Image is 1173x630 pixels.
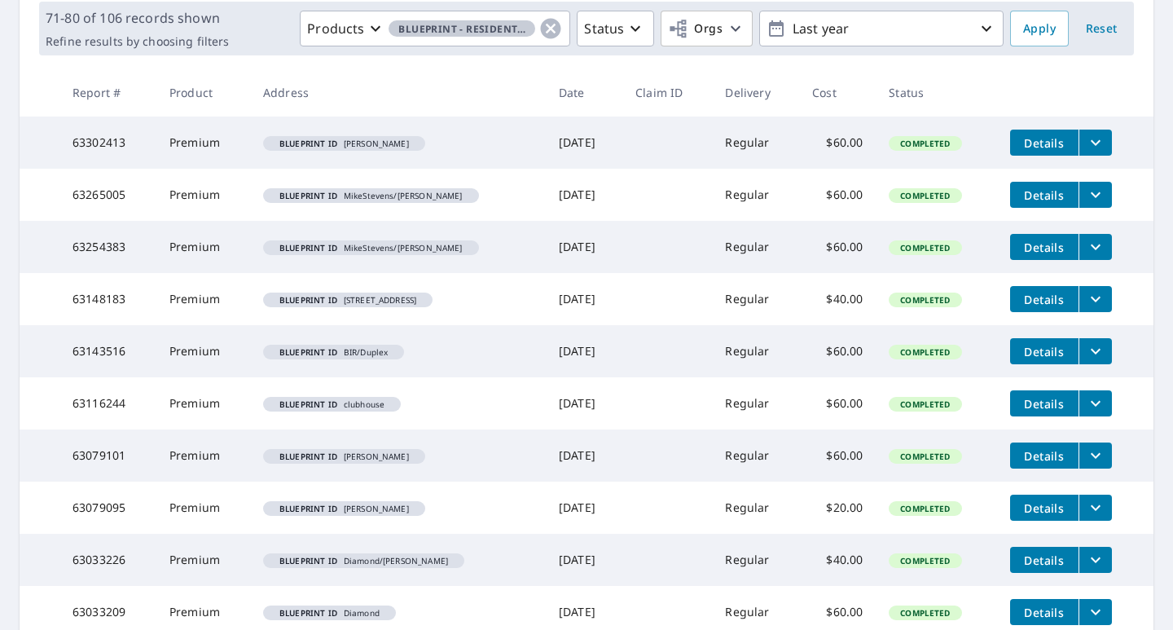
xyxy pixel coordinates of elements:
span: Completed [890,607,960,619]
span: Completed [890,138,960,149]
td: Regular [712,273,799,325]
th: Claim ID [622,68,712,117]
button: detailsBtn-63116244 [1010,390,1079,416]
span: Details [1020,292,1069,307]
td: [DATE] [546,430,622,482]
button: detailsBtn-63302413 [1010,130,1079,156]
th: Cost [799,68,876,117]
td: 63079101 [59,430,156,482]
button: filesDropdownBtn-63302413 [1079,130,1112,156]
span: Details [1020,500,1069,516]
em: Blueprint ID [279,504,337,513]
td: Premium [156,169,250,221]
td: 63079095 [59,482,156,534]
span: Details [1020,240,1069,255]
td: Premium [156,377,250,430]
button: detailsBtn-63143516 [1010,338,1079,364]
td: Premium [156,482,250,534]
button: Orgs [661,11,753,46]
button: ProductsBlueprint - Residential [300,11,570,46]
button: detailsBtn-63265005 [1010,182,1079,208]
td: Premium [156,273,250,325]
th: Product [156,68,250,117]
td: $20.00 [799,482,876,534]
button: Apply [1010,11,1069,46]
button: detailsBtn-63033209 [1010,599,1079,625]
td: Regular [712,534,799,586]
em: Blueprint ID [279,557,337,565]
span: Completed [890,451,960,462]
td: [DATE] [546,534,622,586]
p: Status [584,19,624,38]
span: Diamond/[PERSON_NAME] [270,557,458,565]
button: filesDropdownBtn-63033209 [1079,599,1112,625]
span: Completed [890,190,960,201]
span: Details [1020,448,1069,464]
button: filesDropdownBtn-63254383 [1079,234,1112,260]
em: Blueprint ID [279,348,337,356]
td: Regular [712,169,799,221]
td: 63302413 [59,117,156,169]
td: $60.00 [799,430,876,482]
td: Premium [156,221,250,273]
th: Report # [59,68,156,117]
button: filesDropdownBtn-63079101 [1079,443,1112,469]
td: $60.00 [799,377,876,430]
td: [DATE] [546,117,622,169]
p: Last year [786,15,977,43]
span: Completed [890,399,960,410]
td: Regular [712,117,799,169]
button: detailsBtn-63079095 [1010,495,1079,521]
td: Premium [156,325,250,377]
button: Reset [1075,11,1127,46]
td: Regular [712,377,799,430]
td: Premium [156,534,250,586]
td: 63116244 [59,377,156,430]
td: Regular [712,482,799,534]
td: Regular [712,430,799,482]
p: Refine results by choosing filters [46,34,229,49]
td: Premium [156,430,250,482]
span: Details [1020,553,1069,568]
button: detailsBtn-63148183 [1010,286,1079,312]
button: filesDropdownBtn-63265005 [1079,182,1112,208]
span: MikeStevens/[PERSON_NAME] [270,244,472,252]
button: detailsBtn-63254383 [1010,234,1079,260]
span: Completed [890,294,960,306]
button: detailsBtn-63033226 [1010,547,1079,573]
span: Reset [1082,19,1121,39]
button: filesDropdownBtn-63143516 [1079,338,1112,364]
span: Details [1020,135,1069,151]
button: filesDropdownBtn-63033226 [1079,547,1112,573]
span: [PERSON_NAME] [270,139,419,148]
span: Blueprint - Residential [389,20,535,37]
span: [PERSON_NAME] [270,452,419,460]
th: Delivery [712,68,799,117]
td: [DATE] [546,273,622,325]
button: filesDropdownBtn-63148183 [1079,286,1112,312]
td: $40.00 [799,534,876,586]
p: Products [307,19,364,38]
td: 63143516 [59,325,156,377]
em: Blueprint ID [279,452,337,460]
button: filesDropdownBtn-63116244 [1079,390,1112,416]
td: $60.00 [799,169,876,221]
th: Status [876,68,997,117]
em: Blueprint ID [279,192,337,200]
td: $60.00 [799,117,876,169]
em: Blueprint ID [279,400,337,408]
button: filesDropdownBtn-63079095 [1079,495,1112,521]
p: 71-80 of 106 records shown [46,8,229,28]
td: [DATE] [546,482,622,534]
td: 63033226 [59,534,156,586]
td: $40.00 [799,273,876,325]
span: Completed [890,346,960,358]
span: Completed [890,242,960,253]
td: 63148183 [59,273,156,325]
span: Details [1020,344,1069,359]
span: Completed [890,503,960,514]
span: Completed [890,555,960,566]
span: MikeStevens/[PERSON_NAME] [270,192,472,200]
span: Diamond [270,609,389,617]
td: 63265005 [59,169,156,221]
